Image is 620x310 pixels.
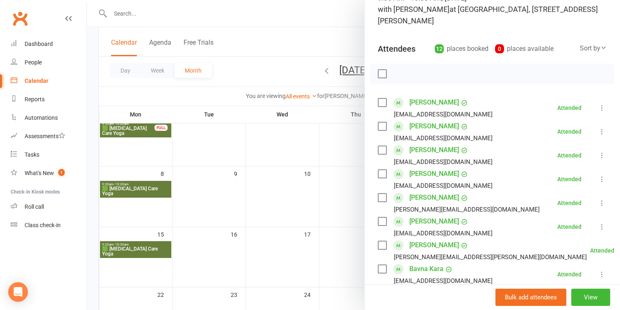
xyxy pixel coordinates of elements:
[378,43,416,55] div: Attendees
[495,43,554,55] div: places available
[571,289,610,306] button: View
[394,157,493,167] div: [EMAIL_ADDRESS][DOMAIN_NAME]
[495,289,566,306] button: Bulk add attendees
[394,133,493,144] div: [EMAIL_ADDRESS][DOMAIN_NAME]
[557,105,581,111] div: Attended
[11,72,86,90] a: Calendar
[11,90,86,109] a: Reports
[409,167,459,180] a: [PERSON_NAME]
[435,43,488,55] div: places booked
[25,96,45,103] div: Reports
[590,248,614,253] div: Attended
[409,120,459,133] a: [PERSON_NAME]
[394,228,493,239] div: [EMAIL_ADDRESS][DOMAIN_NAME]
[557,200,581,206] div: Attended
[25,114,58,121] div: Automations
[394,109,493,120] div: [EMAIL_ADDRESS][DOMAIN_NAME]
[495,44,504,53] div: 0
[25,170,54,176] div: What's New
[409,96,459,109] a: [PERSON_NAME]
[25,151,39,158] div: Tasks
[11,216,86,235] a: Class kiosk mode
[25,59,42,66] div: People
[11,146,86,164] a: Tasks
[11,198,86,216] a: Roll call
[25,222,61,228] div: Class check-in
[409,191,459,204] a: [PERSON_NAME]
[25,77,48,84] div: Calendar
[557,176,581,182] div: Attended
[394,204,540,215] div: [PERSON_NAME][EMAIL_ADDRESS][DOMAIN_NAME]
[11,164,86,182] a: What's New1
[11,53,86,72] a: People
[25,133,65,139] div: Assessments
[11,35,86,53] a: Dashboard
[580,43,607,54] div: Sort by
[394,276,493,286] div: [EMAIL_ADDRESS][DOMAIN_NAME]
[557,224,581,230] div: Attended
[25,41,53,47] div: Dashboard
[409,144,459,157] a: [PERSON_NAME]
[557,129,581,134] div: Attended
[378,5,450,14] span: with [PERSON_NAME]
[25,203,44,210] div: Roll call
[11,127,86,146] a: Assessments
[378,5,598,25] span: at [GEOGRAPHIC_DATA], [STREET_ADDRESS][PERSON_NAME]
[435,44,444,53] div: 12
[409,215,459,228] a: [PERSON_NAME]
[409,262,443,276] a: Bavna Kara
[409,239,459,252] a: [PERSON_NAME]
[8,282,28,302] div: Open Intercom Messenger
[10,8,30,29] a: Clubworx
[557,271,581,277] div: Attended
[394,180,493,191] div: [EMAIL_ADDRESS][DOMAIN_NAME]
[557,153,581,158] div: Attended
[58,169,65,176] span: 1
[394,252,587,262] div: [PERSON_NAME][EMAIL_ADDRESS][PERSON_NAME][DOMAIN_NAME]
[11,109,86,127] a: Automations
